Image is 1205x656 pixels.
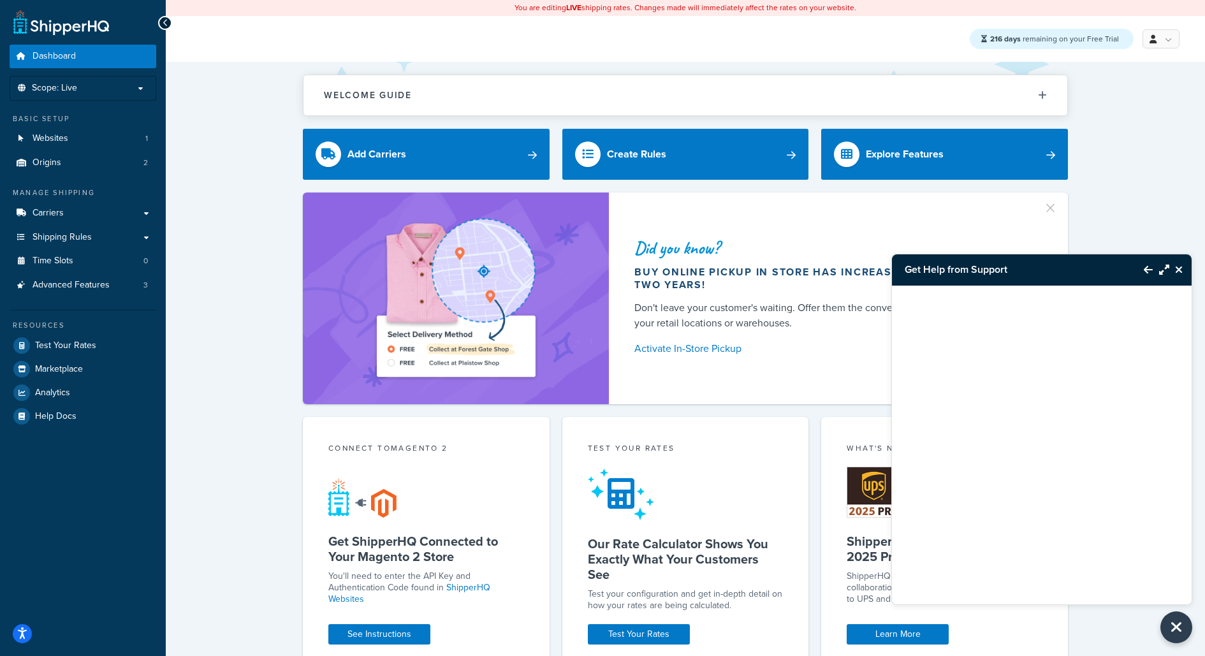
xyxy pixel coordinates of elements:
[347,145,406,163] div: Add Carriers
[10,151,156,175] li: Origins
[35,364,83,375] span: Marketplace
[1131,255,1153,284] button: Back to Resource Center
[33,280,110,291] span: Advanced Features
[892,286,1192,604] iframe: Chat Widget
[588,624,690,645] a: Test Your Rates
[10,226,156,249] a: Shipping Rules
[866,145,944,163] div: Explore Features
[328,534,524,564] h5: Get ShipperHQ Connected to Your Magento 2 Store
[892,254,1131,285] h3: Get Help from Support
[303,75,1067,115] button: Welcome Guide
[10,273,156,297] li: Advanced Features
[33,256,73,266] span: Time Slots
[32,83,77,94] span: Scope: Live
[1169,262,1192,277] button: Close Resource Center
[303,129,550,180] a: Add Carriers
[10,249,156,273] a: Time Slots0
[10,127,156,150] li: Websites
[10,127,156,150] a: Websites1
[10,201,156,225] a: Carriers
[143,256,148,266] span: 0
[634,340,1037,358] a: Activate In-Store Pickup
[1153,255,1169,284] button: Maximize Resource Center
[847,442,1042,457] div: What's New
[33,51,76,62] span: Dashboard
[143,157,148,168] span: 2
[990,33,1021,45] strong: 216 days
[145,133,148,144] span: 1
[566,2,581,13] b: LIVE
[328,478,397,518] img: connect-shq-magento-24cdf84b.svg
[33,208,64,219] span: Carriers
[588,536,784,582] h5: Our Rate Calculator Shows You Exactly What Your Customers See
[10,358,156,381] a: Marketplace
[10,249,156,273] li: Time Slots
[10,273,156,297] a: Advanced Features3
[35,340,96,351] span: Test Your Rates
[328,624,430,645] a: See Instructions
[35,411,77,422] span: Help Docs
[634,239,1037,257] div: Did you know?
[10,45,156,68] a: Dashboard
[847,534,1042,564] h5: ShipperHQ Receives UPS Ready® 2025 Premier Partner Award
[1160,611,1192,643] button: Close Resource Center
[847,571,1042,605] p: ShipperHQ is honored to be recognized for our collaboration, responsiveness, and commitment to UP...
[10,113,156,124] div: Basic Setup
[10,151,156,175] a: Origins2
[328,581,490,606] a: ShipperHQ Websites
[33,133,68,144] span: Websites
[821,129,1068,180] a: Explore Features
[340,212,571,385] img: ad-shirt-map-b0359fc47e01cab431d101c4b569394f6a03f54285957d908178d52f29eb9668.png
[10,381,156,404] a: Analytics
[607,145,666,163] div: Create Rules
[143,280,148,291] span: 3
[328,571,524,605] p: You'll need to enter the API Key and Authentication Code found in
[588,442,784,457] div: Test your rates
[33,157,61,168] span: Origins
[35,388,70,398] span: Analytics
[33,232,92,243] span: Shipping Rules
[10,405,156,428] a: Help Docs
[328,442,524,457] div: Connect to Magento 2
[10,187,156,198] div: Manage Shipping
[634,300,1037,331] div: Don't leave your customer's waiting. Offer them the convenience of local pickup at any of your re...
[562,129,809,180] a: Create Rules
[847,624,949,645] a: Learn More
[324,91,412,100] h2: Welcome Guide
[588,588,784,611] div: Test your configuration and get in-depth detail on how your rates are being calculated.
[10,334,156,357] a: Test Your Rates
[990,33,1119,45] span: remaining on your Free Trial
[10,320,156,331] div: Resources
[634,266,1037,291] div: Buy online pickup in store has increased 500% in the past two years!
